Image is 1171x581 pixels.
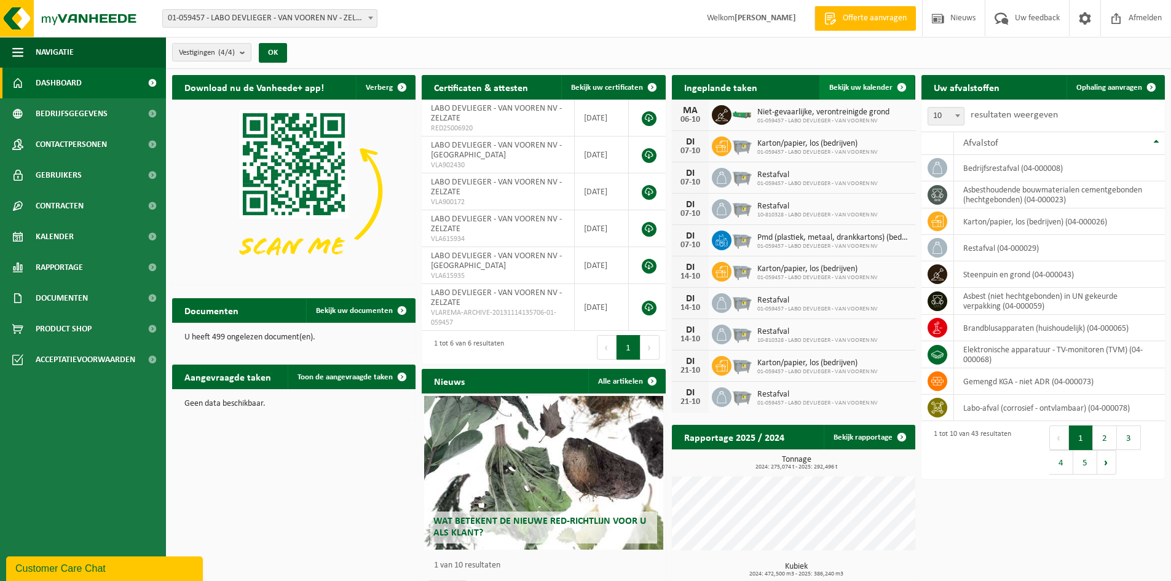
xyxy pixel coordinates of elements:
span: Bekijk uw certificaten [571,84,643,92]
div: 14-10 [678,272,703,281]
span: Contactpersonen [36,129,107,160]
span: Rapportage [36,252,83,283]
span: Karton/papier, los (bedrijven) [757,358,878,368]
img: WB-2500-GAL-GY-01 [731,291,752,312]
iframe: chat widget [6,554,205,581]
span: 01-059457 - LABO DEVLIEGER - VAN VOOREN NV [757,117,889,125]
span: 10 [928,108,964,125]
img: WB-2500-GAL-GY-01 [731,197,752,218]
img: WB-2500-GAL-GY-01 [731,385,752,406]
button: Previous [597,335,617,360]
span: Navigatie [36,37,74,68]
h2: Nieuws [422,369,477,393]
img: WB-2500-GAL-GY-01 [731,229,752,250]
td: asbesthoudende bouwmaterialen cementgebonden (hechtgebonden) (04-000023) [954,181,1165,208]
td: [DATE] [575,210,629,247]
button: 5 [1073,450,1097,475]
label: resultaten weergeven [971,110,1058,120]
h2: Uw afvalstoffen [921,75,1012,99]
span: Documenten [36,283,88,314]
img: WB-2500-GAL-GY-01 [731,260,752,281]
span: LABO DEVLIEGER - VAN VOOREN NV - [GEOGRAPHIC_DATA] [431,141,562,160]
div: DI [678,388,703,398]
span: 01-059457 - LABO DEVLIEGER - VAN VOOREN NV [757,274,878,282]
span: Pmd (plastiek, metaal, drankkartons) (bedrijven) [757,233,909,243]
img: WB-2500-GAL-GY-01 [731,166,752,187]
button: 1 [1069,425,1093,450]
a: Bekijk uw certificaten [561,75,664,100]
td: [DATE] [575,284,629,331]
td: labo-afval (corrosief - ontvlambaar) (04-000078) [954,395,1165,421]
span: LABO DEVLIEGER - VAN VOOREN NV - [GEOGRAPHIC_DATA] [431,251,562,271]
div: DI [678,200,703,210]
span: LABO DEVLIEGER - VAN VOOREN NV - ZELZATE [431,288,562,307]
span: 2024: 275,074 t - 2025: 292,496 t [678,464,915,470]
div: DI [678,294,703,304]
p: Geen data beschikbaar. [184,400,403,408]
div: 21-10 [678,398,703,406]
a: Bekijk uw kalender [819,75,914,100]
a: Wat betekent de nieuwe RED-richtlijn voor u als klant? [424,396,663,550]
td: [DATE] [575,100,629,136]
span: Vestigingen [179,44,235,62]
a: Alle artikelen [588,369,664,393]
span: Ophaling aanvragen [1076,84,1142,92]
span: 10-810328 - LABO DEVLIEGER - VAN VOOREN NV [757,337,878,344]
a: Offerte aanvragen [814,6,916,31]
button: Next [1097,450,1116,475]
span: LABO DEVLIEGER - VAN VOOREN NV - ZELZATE [431,215,562,234]
span: Product Shop [36,314,92,344]
span: Gebruikers [36,160,82,191]
span: VLA900172 [431,197,565,207]
span: Acceptatievoorwaarden [36,344,135,375]
span: 10-810328 - LABO DEVLIEGER - VAN VOOREN NV [757,211,878,219]
a: Bekijk uw documenten [306,298,414,323]
div: 1 tot 10 van 43 resultaten [928,424,1011,476]
span: Kalender [36,221,74,252]
button: Verberg [356,75,414,100]
span: Restafval [757,296,878,306]
span: LABO DEVLIEGER - VAN VOOREN NV - ZELZATE [431,178,562,197]
button: Next [641,335,660,360]
img: Download de VHEPlus App [172,100,416,282]
td: asbest (niet hechtgebonden) in UN gekeurde verpakking (04-000059) [954,288,1165,315]
td: brandblusapparaten (huishoudelijk) (04-000065) [954,315,1165,341]
div: DI [678,137,703,147]
span: Dashboard [36,68,82,98]
td: restafval (04-000029) [954,235,1165,261]
button: OK [259,43,287,63]
button: Vestigingen(4/4) [172,43,251,61]
td: karton/papier, los (bedrijven) (04-000026) [954,208,1165,235]
td: [DATE] [575,136,629,173]
strong: [PERSON_NAME] [735,14,796,23]
span: Verberg [366,84,393,92]
div: 07-10 [678,241,703,250]
span: 2024: 472,500 m3 - 2025: 386,240 m3 [678,571,915,577]
img: HK-XC-10-GN-00 [731,108,752,119]
button: 3 [1117,425,1141,450]
span: Bekijk uw kalender [829,84,893,92]
td: [DATE] [575,247,629,284]
span: VLA615934 [431,234,565,244]
img: WB-2500-GAL-GY-01 [731,323,752,344]
span: 01-059457 - LABO DEVLIEGER - VAN VOOREN NV [757,180,878,188]
div: DI [678,168,703,178]
p: U heeft 499 ongelezen document(en). [184,333,403,342]
div: 07-10 [678,147,703,156]
p: 1 van 10 resultaten [434,561,659,570]
span: Restafval [757,202,878,211]
div: 14-10 [678,335,703,344]
span: 01-059457 - LABO DEVLIEGER - VAN VOOREN NV [757,368,878,376]
div: 06-10 [678,116,703,124]
h2: Ingeplande taken [672,75,770,99]
div: 14-10 [678,304,703,312]
span: Bekijk uw documenten [316,307,393,315]
a: Bekijk rapportage [824,425,914,449]
span: Wat betekent de nieuwe RED-richtlijn voor u als klant? [433,516,646,538]
img: WB-2500-GAL-GY-01 [731,354,752,375]
span: LABO DEVLIEGER - VAN VOOREN NV - ZELZATE [431,104,562,123]
span: VLAREMA-ARCHIVE-20131114135706-01-059457 [431,308,565,328]
div: 07-10 [678,178,703,187]
td: bedrijfsrestafval (04-000008) [954,155,1165,181]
